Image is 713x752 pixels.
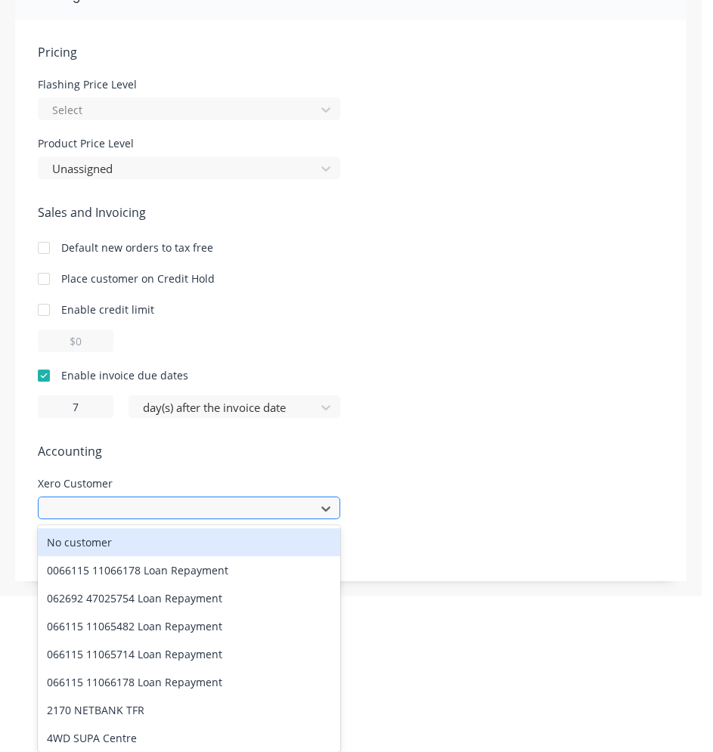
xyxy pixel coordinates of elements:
div: Place customer on Credit Hold [61,271,215,286]
div: 4WD SUPA Centre [38,724,340,752]
div: No customer [38,528,340,556]
div: Enable invoice due dates [61,367,188,383]
span: Accounting [38,442,664,460]
div: Enable credit limit [61,302,154,317]
input: 0 [38,395,113,418]
div: 2170 NETBANK TFR [38,696,340,724]
span: Sales and Invoicing [38,203,664,221]
div: 0066115 11066178 Loan Repayment [38,556,340,584]
div: 066115 11065482 Loan Repayment [38,612,340,640]
div: 062692 47025754 Loan Repayment [38,584,340,612]
span: Pricing [38,43,664,61]
div: Product Price Level [38,138,340,149]
input: $0 [38,330,113,352]
div: Flashing Price Level [38,79,340,90]
div: 066115 11065714 Loan Repayment [38,640,340,668]
div: Xero Customer [38,478,340,489]
div: Default new orders to tax free [61,240,213,255]
div: 066115 11066178 Loan Repayment [38,668,340,696]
